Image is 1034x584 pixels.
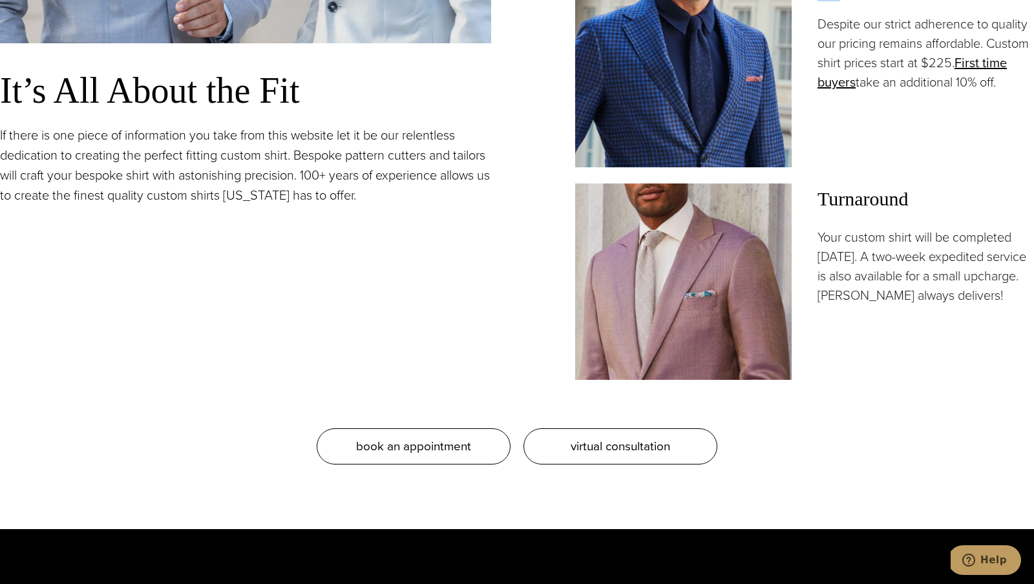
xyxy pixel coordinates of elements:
span: book an appointment [356,437,471,455]
a: virtual consultation [523,428,717,464]
p: Your custom shirt will be completed [DATE]. A two-week expedited service is also available for a ... [818,227,1034,305]
a: book an appointment [317,428,511,464]
span: virtual consultation [571,437,670,455]
iframe: Opens a widget where you can chat to one of our agents [951,545,1021,578]
img: Client in white custom dress shirt with off white tie and pink bespoke sportscoat. [575,183,792,380]
span: Turnaround [818,183,1034,214]
a: First time buyers [818,53,1007,92]
p: Despite our strict adherence to quality our pricing remains affordable. Custom shirt prices start... [818,14,1034,92]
